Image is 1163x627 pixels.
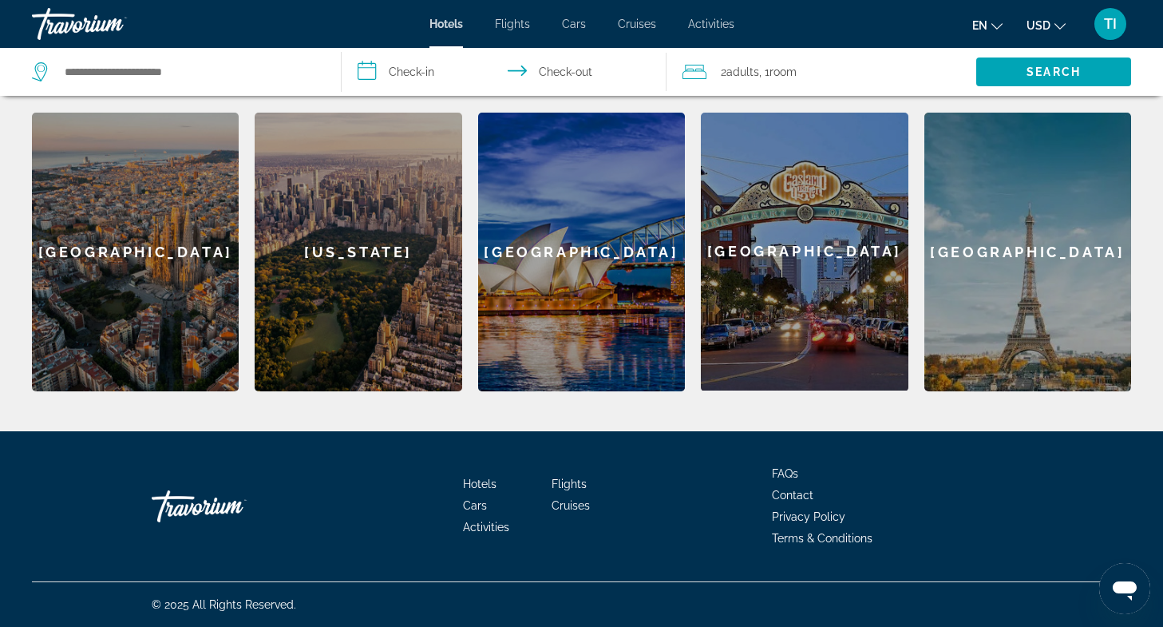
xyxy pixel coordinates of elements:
div: [GEOGRAPHIC_DATA] [924,113,1131,391]
a: Sydney[GEOGRAPHIC_DATA] [478,113,685,391]
a: Flights [495,18,530,30]
a: Cars [463,499,487,512]
a: Hotels [463,478,496,490]
a: Cars [562,18,586,30]
span: Adults [726,65,759,78]
a: Go Home [152,482,311,530]
a: Activities [463,521,509,534]
span: 2 [721,61,759,83]
a: Paris[GEOGRAPHIC_DATA] [924,113,1131,391]
a: San Diego[GEOGRAPHIC_DATA] [701,113,908,391]
a: FAQs [772,467,798,480]
a: Travorium [32,3,192,45]
div: [GEOGRAPHIC_DATA] [32,113,239,391]
span: USD [1027,19,1050,32]
span: TI [1104,16,1117,32]
span: Search [1027,65,1081,78]
input: Search hotel destination [63,60,317,84]
div: [GEOGRAPHIC_DATA] [478,113,685,391]
button: Travelers: 2 adults, 0 children [667,48,976,96]
button: User Menu [1090,7,1131,41]
span: en [972,19,987,32]
a: Flights [552,478,587,490]
button: Select check in and out date [342,48,667,96]
span: Room [769,65,797,78]
a: Cruises [552,499,590,512]
iframe: Button to launch messaging window [1099,563,1150,614]
a: Privacy Policy [772,510,845,523]
a: New York[US_STATE] [255,113,461,391]
a: Barcelona[GEOGRAPHIC_DATA] [32,113,239,391]
button: Search [976,58,1131,86]
a: Terms & Conditions [772,532,872,545]
a: Activities [688,18,734,30]
span: © 2025 All Rights Reserved. [152,598,296,611]
button: Change language [972,14,1003,37]
button: Change currency [1027,14,1066,37]
div: [US_STATE] [255,113,461,391]
div: [GEOGRAPHIC_DATA] [701,113,908,391]
span: , 1 [759,61,797,83]
a: Cruises [618,18,656,30]
a: Contact [772,489,813,502]
a: Hotels [429,18,463,30]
